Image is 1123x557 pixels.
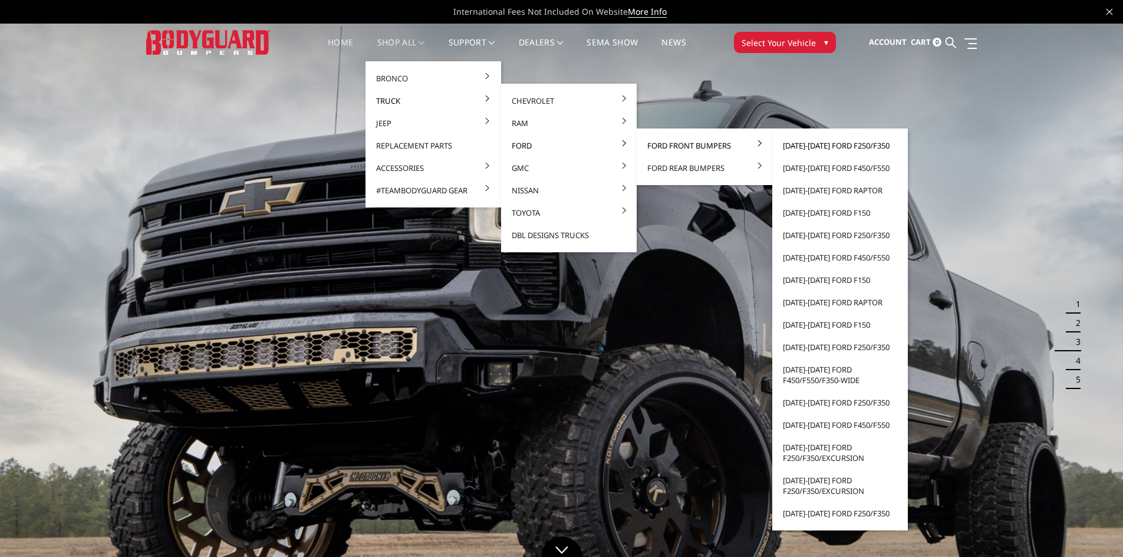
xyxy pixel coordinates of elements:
a: DBL Designs Trucks [506,224,632,246]
a: [DATE]-[DATE] Ford F250/F350 [777,134,903,157]
a: Ford [506,134,632,157]
iframe: Chat Widget [1064,500,1123,557]
a: More Info [628,6,667,18]
a: News [661,38,686,61]
a: [DATE]-[DATE] Ford F250/F350 [777,224,903,246]
button: 3 of 5 [1069,332,1081,351]
a: [DATE]-[DATE] Ford Raptor [777,179,903,202]
a: [DATE]-[DATE] Ford F250/F350 [777,391,903,414]
a: Ford Rear Bumpers [641,157,768,179]
a: Click to Down [541,536,582,557]
button: 4 of 5 [1069,351,1081,370]
a: Ford Front Bumpers [641,134,768,157]
a: Truck [370,90,496,112]
a: [DATE]-[DATE] Ford F450/F550/F350-wide [777,358,903,391]
a: Cart 0 [911,27,941,58]
a: #TeamBodyguard Gear [370,179,496,202]
span: Cart [911,37,931,47]
a: Account [869,27,907,58]
a: [DATE]-[DATE] Ford F450/F550 [777,157,903,179]
span: Account [869,37,907,47]
a: Home [328,38,353,61]
a: GMC [506,157,632,179]
button: 5 of 5 [1069,370,1081,389]
button: Select Your Vehicle [734,32,836,53]
a: Toyota [506,202,632,224]
a: Jeep [370,112,496,134]
a: [DATE]-[DATE] Ford F450/F550 [777,246,903,269]
a: [DATE]-[DATE] Ford F250/F350 [777,502,903,525]
a: Ram [506,112,632,134]
a: [DATE]-[DATE] Ford F150 [777,202,903,224]
a: Accessories [370,157,496,179]
a: Chevrolet [506,90,632,112]
button: 2 of 5 [1069,314,1081,332]
a: [DATE]-[DATE] Ford F150 [777,314,903,336]
a: [DATE]-[DATE] Ford F250/F350/Excursion [777,469,903,502]
a: Nissan [506,179,632,202]
span: ▾ [824,36,828,48]
span: Select Your Vehicle [742,37,816,49]
img: BODYGUARD BUMPERS [146,30,270,54]
a: [DATE]-[DATE] Ford Raptor [777,291,903,314]
span: 0 [933,38,941,47]
a: [DATE]-[DATE] Ford F250/F350/Excursion [777,436,903,469]
a: SEMA Show [587,38,638,61]
a: shop all [377,38,425,61]
a: Replacement Parts [370,134,496,157]
a: Support [449,38,495,61]
button: 1 of 5 [1069,295,1081,314]
a: [DATE]-[DATE] Ford F450/F550 [777,414,903,436]
a: [DATE]-[DATE] Ford F150 [777,269,903,291]
a: [DATE]-[DATE] Ford F250/F350 [777,336,903,358]
a: Bronco [370,67,496,90]
a: Dealers [519,38,564,61]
